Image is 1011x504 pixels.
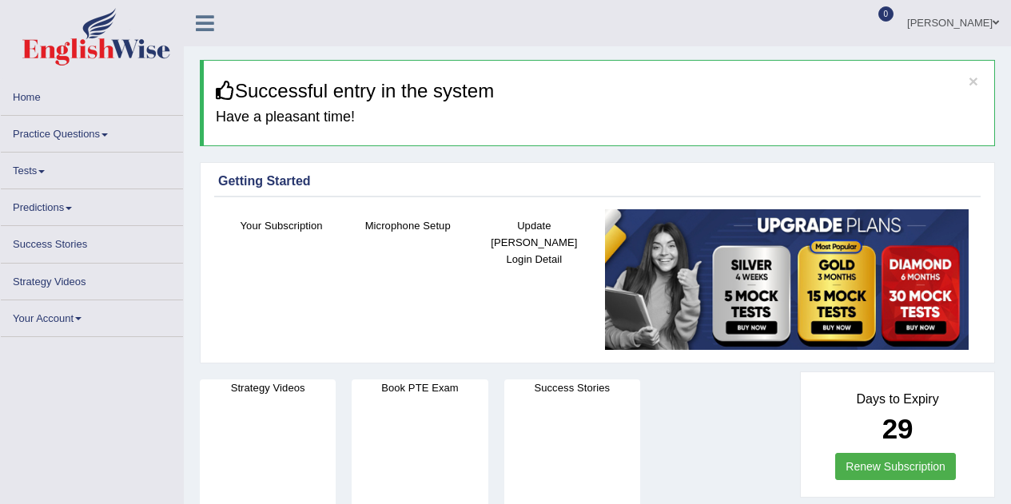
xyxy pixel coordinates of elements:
h4: Update [PERSON_NAME] Login Detail [479,217,589,268]
button: × [969,73,978,89]
a: Home [1,79,183,110]
h4: Have a pleasant time! [216,109,982,125]
h4: Success Stories [504,379,640,396]
a: Predictions [1,189,183,220]
h4: Book PTE Exam [352,379,488,396]
b: 29 [882,413,913,444]
span: 0 [878,6,894,22]
a: Practice Questions [1,116,183,147]
h4: Days to Expiry [818,392,977,407]
a: Success Stories [1,226,183,257]
h4: Strategy Videos [200,379,336,396]
div: Getting Started [218,172,977,191]
img: small5.jpg [605,209,969,350]
h3: Successful entry in the system [216,81,982,101]
a: Tests [1,153,183,184]
a: Your Account [1,300,183,331]
h4: Microphone Setup [352,217,463,234]
a: Strategy Videos [1,264,183,295]
h4: Your Subscription [226,217,336,234]
a: Renew Subscription [835,453,956,480]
